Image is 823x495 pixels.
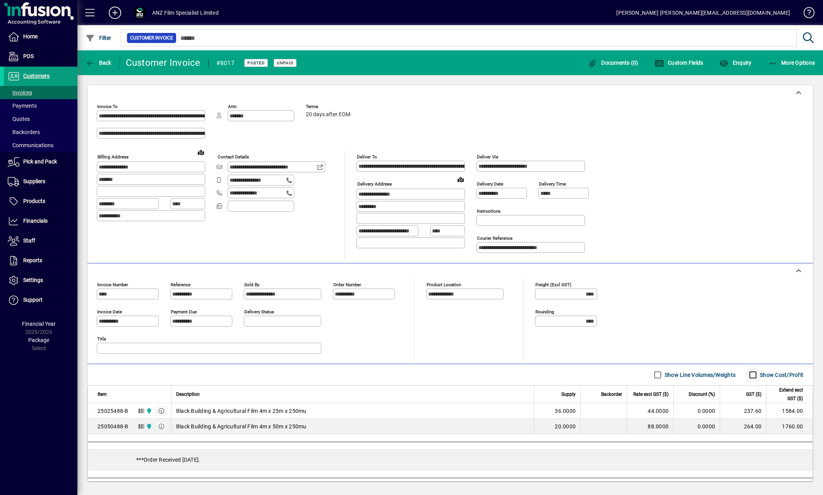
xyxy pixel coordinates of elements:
span: Quotes [8,116,30,122]
span: Home [23,33,38,40]
span: Custom Fields [655,60,703,66]
button: Back [84,56,113,70]
a: Staff [4,231,77,251]
mat-label: Product location [427,282,461,287]
mat-label: Invoice date [97,309,122,315]
a: Settings [4,271,77,290]
td: 0.0000 [673,403,720,419]
span: Suppliers [23,178,45,184]
button: Custom Fields [653,56,705,70]
span: Support [23,297,43,303]
span: Enquiry [719,60,751,66]
span: Supply [561,390,576,399]
span: Back [86,60,111,66]
div: 25025488-B [98,407,129,415]
mat-label: Title [97,336,106,342]
span: Settings [23,277,43,283]
a: Financials [4,211,77,231]
td: 0.0000 [673,419,720,434]
span: More Options [768,60,815,66]
a: Pick and Pack [4,152,77,172]
div: ***Order Received [DATE]. [88,450,813,470]
a: Suppliers [4,172,77,191]
mat-label: Freight (excl GST) [535,282,571,287]
mat-label: Deliver To [357,154,377,160]
span: Products [23,198,45,204]
a: Payments [4,99,77,112]
button: Documents (0) [586,56,640,70]
a: POS [4,47,77,66]
a: Reports [4,251,77,270]
span: Backorder [601,390,622,399]
span: Staff [23,237,35,244]
button: Enquiry [717,56,753,70]
mat-label: Sold by [244,282,259,287]
button: Filter [84,31,113,45]
span: Black Building & Agricultural Film 4m x 25m x 250mu [176,407,307,415]
span: Rate excl GST ($) [633,390,669,399]
span: Filter [86,35,111,41]
label: Show Cost/Profit [758,371,803,379]
span: GST ($) [746,390,761,399]
a: View on map [454,173,467,186]
a: View on map [195,146,207,158]
mat-label: Payment due [171,309,197,315]
span: Communications [8,142,53,148]
span: Customer Invoice [130,34,173,42]
span: Extend excl GST ($) [771,386,803,403]
span: Terms [306,104,352,109]
div: ANZ Film Specialist Limited [152,7,219,19]
app-page-header-button: Back [77,56,120,70]
span: Invoices [8,89,32,96]
span: 20.0000 [555,423,576,430]
label: Show Line Volumes/Weights [663,371,736,379]
span: 36.0000 [555,407,576,415]
mat-label: Invoice To [97,104,118,109]
td: 237.60 [720,403,766,419]
span: Customers [23,73,50,79]
button: Profile [127,6,152,20]
a: Backorders [4,125,77,139]
span: Description [176,390,200,399]
mat-label: Reference [171,282,190,287]
mat-label: Invoice number [97,282,128,287]
div: Customer Invoice [126,57,201,69]
a: Communications [4,139,77,152]
div: 88.0000 [632,423,669,430]
a: Quotes [4,112,77,125]
span: Pick and Pack [23,158,57,165]
a: Knowledge Base [798,2,813,27]
mat-label: Attn [228,104,237,109]
td: 264.00 [720,419,766,434]
div: [PERSON_NAME] [PERSON_NAME][EMAIL_ADDRESS][DOMAIN_NAME] [616,7,790,19]
button: More Options [766,56,817,70]
span: Discount (%) [689,390,715,399]
span: Unpaid [277,60,293,65]
mat-label: Rounding [535,309,554,315]
a: Products [4,192,77,211]
mat-label: Instructions [477,208,501,214]
span: POS [23,53,34,59]
span: Item [98,390,107,399]
div: 25050488-B [98,423,129,430]
span: AKL Warehouse [144,422,153,431]
a: Home [4,27,77,46]
span: Payments [8,103,37,109]
mat-label: Delivery date [477,181,503,187]
span: Package [28,337,49,343]
div: 44.0000 [632,407,669,415]
span: Financials [23,218,48,224]
mat-label: Deliver via [477,154,498,160]
a: Support [4,290,77,310]
mat-label: Order number [333,282,361,287]
mat-label: Delivery time [539,181,566,187]
span: Documents (0) [588,60,638,66]
span: Black Building & Agricultural Film 4m x 50m x 250mu [176,423,307,430]
span: Financial Year [22,321,56,327]
button: Add [103,6,127,20]
span: AKL Warehouse [144,407,153,415]
span: Reports [23,257,42,263]
div: #8017 [216,57,235,69]
a: Invoices [4,86,77,99]
mat-label: Courier Reference [477,235,513,241]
